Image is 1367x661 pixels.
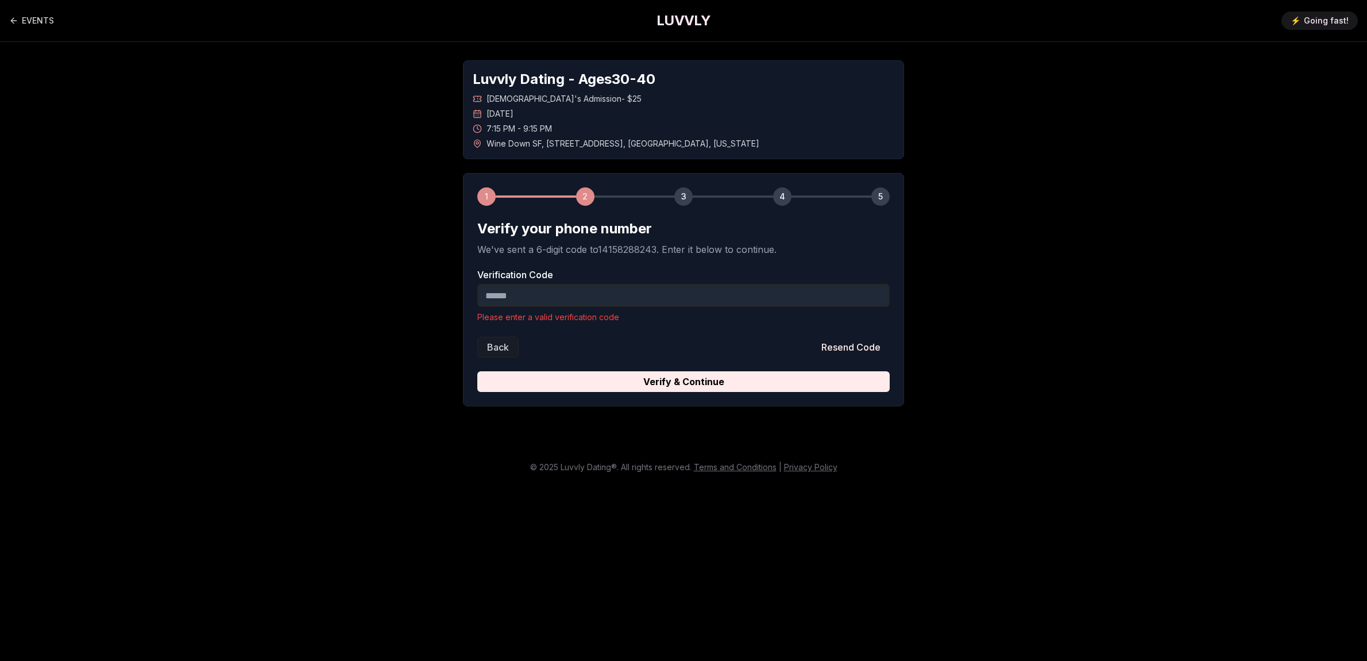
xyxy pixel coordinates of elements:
a: Back to events [9,9,54,32]
h2: Verify your phone number [477,220,890,238]
button: Back [477,337,519,358]
button: Resend Code [812,337,890,358]
span: | [779,462,782,472]
p: We've sent a 6-digit code to 14158288243 . Enter it below to continue. [477,243,890,256]
span: Wine Down SF , [STREET_ADDRESS] , [GEOGRAPHIC_DATA] , [US_STATE] [486,138,759,149]
a: Privacy Policy [784,462,837,472]
div: 1 [477,187,496,206]
span: [DEMOGRAPHIC_DATA]'s Admission - $25 [486,93,642,105]
div: 4 [773,187,791,206]
span: [DATE] [486,108,513,120]
p: Please enter a valid verification code [477,312,890,323]
span: ⚡️ [1291,15,1300,26]
div: 2 [576,187,594,206]
button: Verify & Continue [477,371,890,392]
a: Terms and Conditions [694,462,777,472]
a: LUVVLY [657,11,710,30]
h1: Luvvly Dating - Ages 30 - 40 [473,70,894,89]
span: 7:15 PM - 9:15 PM [486,123,552,134]
span: Going fast! [1304,15,1349,26]
div: 3 [674,187,693,206]
label: Verification Code [477,270,890,279]
div: 5 [871,187,890,206]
